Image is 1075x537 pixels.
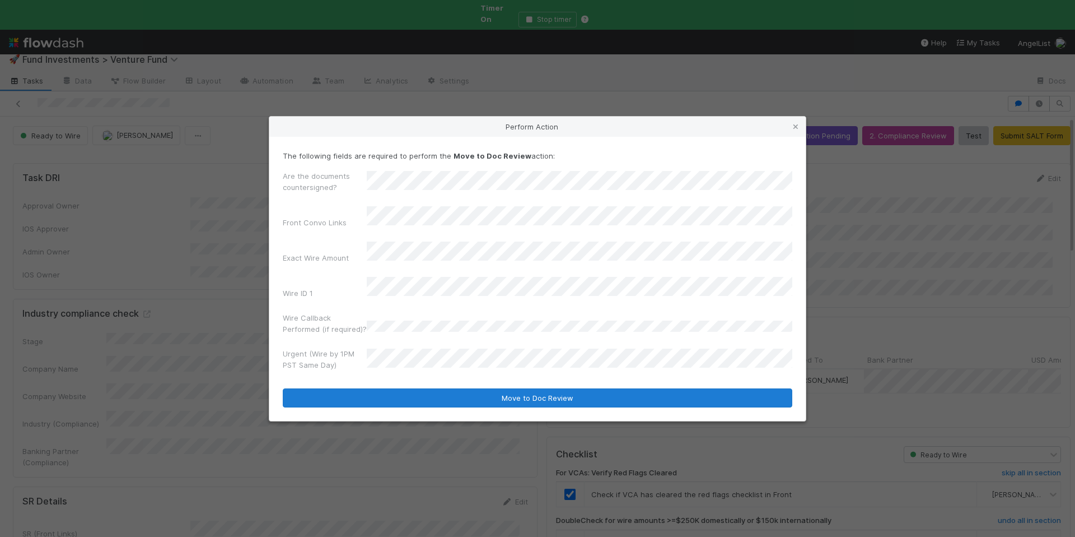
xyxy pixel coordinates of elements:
label: Urgent (Wire by 1PM PST Same Day) [283,348,367,371]
button: Move to Doc Review [283,388,792,408]
label: Front Convo Links [283,217,347,228]
div: Perform Action [269,117,806,137]
p: The following fields are required to perform the action: [283,150,792,161]
label: Are the documents countersigned? [283,170,367,193]
label: Exact Wire Amount [283,252,349,263]
strong: Move to Doc Review [454,151,531,160]
label: Wire ID 1 [283,288,313,299]
label: Wire Callback Performed (if required)? [283,312,367,335]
